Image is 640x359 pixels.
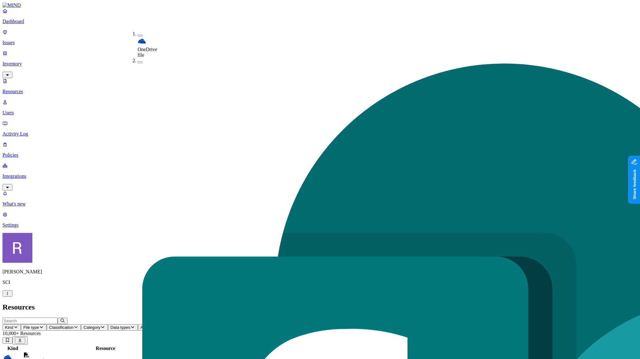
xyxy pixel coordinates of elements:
[2,78,638,94] a: Resources
[138,37,146,45] img: onedrive
[23,346,188,351] div: Resource
[2,173,638,179] p: Integrations
[138,47,157,58] span: OneDrive file
[2,222,638,228] p: Settings
[2,152,638,158] p: Policies
[2,50,638,77] a: Inventory
[111,325,130,330] span: Data types
[2,40,638,45] p: Issues
[3,346,22,351] div: Kind
[2,19,638,24] p: Dashboard
[83,325,100,330] span: Category
[2,2,638,8] a: MIND
[2,2,21,8] img: MIND
[2,29,638,45] a: Issues
[2,303,638,311] h2: Resources
[5,325,13,330] span: Kind
[2,212,638,228] a: Settings
[49,325,74,330] span: Classification
[23,325,39,330] span: File type
[2,233,32,263] img: Rich Thompson
[2,89,638,94] p: Resources
[2,99,638,116] a: Users
[2,269,638,275] p: [PERSON_NAME]
[2,131,638,137] p: Activity Log
[2,318,58,324] input: Search
[2,331,41,336] span: 10,000+ Resources
[2,142,638,158] a: Policies
[2,61,638,67] p: Inventory
[2,191,638,207] a: What's new
[2,280,638,285] p: SCI
[2,201,638,207] p: What's new
[2,110,638,116] p: Users
[2,8,638,24] a: Dashboard
[2,120,638,137] a: Activity Log
[2,163,638,190] a: Integrations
